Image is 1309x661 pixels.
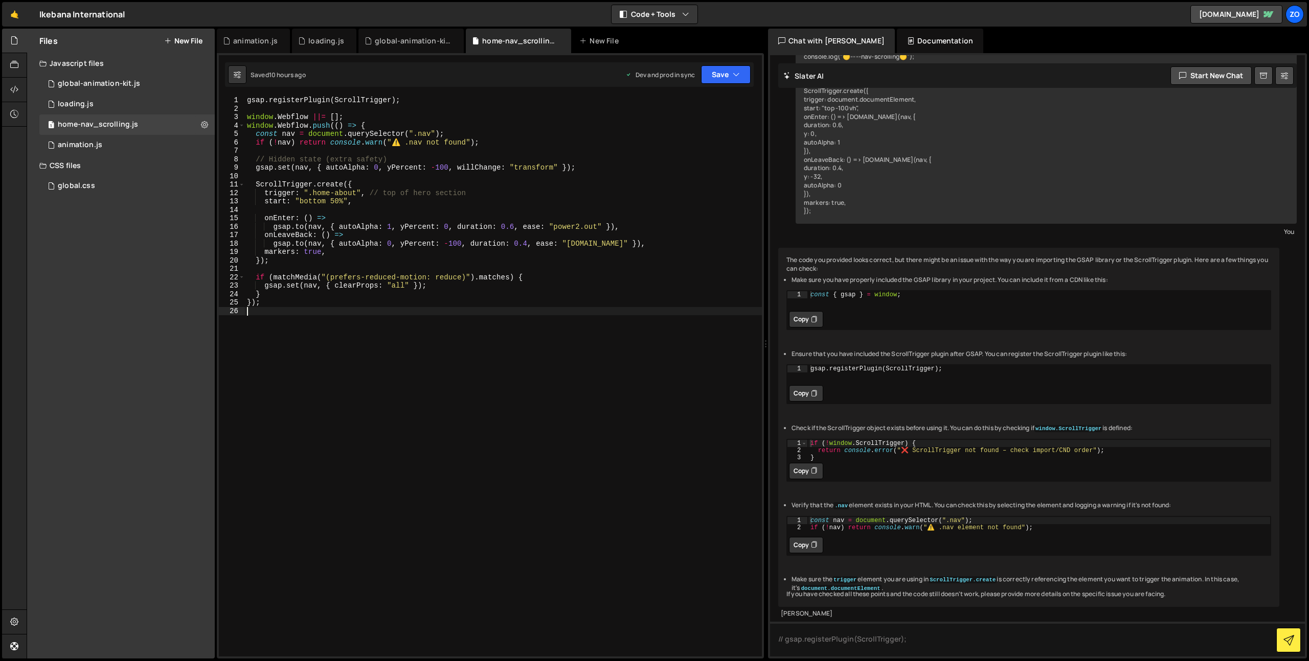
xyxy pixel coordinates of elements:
div: 4 [219,122,245,130]
div: Dev and prod in sync [625,70,695,79]
li: Ensure that you have included the ScrollTrigger plugin after GSAP. You can register the ScrollTri... [792,350,1271,359]
div: 26 [219,307,245,316]
div: 10 [219,172,245,181]
div: 24 [219,290,245,299]
button: Code + Tools [612,5,697,23]
div: 19 [219,248,245,256]
div: 14777/38309.js [39,74,215,94]
div: 14777/43808.js [39,135,215,155]
div: 1 [787,440,807,447]
li: Check if the ScrollTrigger object exists before using it. You can do this by checking if is defined: [792,424,1271,433]
li: Verify that the element exists in your HTML. You can check this by selecting the element and logg... [792,501,1271,510]
div: You [798,226,1294,237]
button: Copy [789,311,823,327]
div: 25 [219,298,245,307]
div: 13 [219,197,245,206]
button: Copy [789,537,823,553]
div: 16 [219,223,245,231]
li: Make sure you have properly included the GSAP library in your project. You can include it from a ... [792,276,1271,285]
div: 22 [219,273,245,282]
button: New File [164,37,202,45]
div: global.css [58,181,95,191]
span: 1 [48,122,54,130]
div: Saved [251,70,306,79]
div: animation.js [58,140,102,150]
div: 15 [219,214,245,223]
div: 2 [787,447,807,454]
code: trigger [832,576,857,583]
div: 14777/44450.js [39,94,215,114]
div: 20 [219,256,245,265]
div: 2 [787,524,807,531]
div: Documentation [897,29,983,53]
div: animation.js [233,36,278,46]
div: 5 [219,130,245,138]
div: 17 [219,231,245,240]
div: Chat with [PERSON_NAME] [768,29,895,53]
button: Start new chat [1170,66,1252,85]
div: 18 [219,240,245,248]
button: Copy [789,385,823,402]
div: 14 [219,206,245,215]
div: 9 [219,163,245,172]
a: 🤙 [2,2,27,27]
h2: Files [39,35,58,46]
code: window.ScrollTrigger [1034,425,1102,432]
div: 1 [219,96,245,105]
a: [DOMAIN_NAME] [1190,5,1282,23]
div: loading.js [58,100,94,109]
div: 8 [219,155,245,164]
div: 23 [219,281,245,290]
div: 14777/43548.css [39,176,215,196]
li: Make sure the element you are using in is correctly referencing the element you want to trigger t... [792,575,1271,593]
div: 21 [219,265,245,273]
div: 1 [787,291,807,298]
code: .nav [833,502,849,509]
code: ScrollTrigger.create [929,576,997,583]
div: home-nav_scrolling.js [58,120,138,129]
div: New File [579,36,622,46]
div: 3 [219,113,245,122]
div: loading.js [308,36,344,46]
div: 14777/43779.js [39,114,215,135]
div: 12 [219,189,245,198]
div: CSS files [27,155,215,176]
div: home-nav_scrolling.js [482,36,559,46]
div: 10 hours ago [269,70,306,79]
div: 1 [787,365,807,372]
button: Save [701,65,751,84]
div: 7 [219,147,245,155]
div: Ikebana International [39,8,125,20]
h2: Slater AI [783,71,824,81]
button: Copy [789,463,823,479]
code: document.documentElement [800,585,882,592]
div: The code you provided looks correct, but there might be an issue with the way you are importing t... [778,248,1279,607]
a: Zo [1285,5,1304,23]
div: global-animation-kit.js [58,79,140,88]
div: 1 [787,517,807,524]
div: 6 [219,138,245,147]
div: 11 [219,180,245,189]
div: Javascript files [27,53,215,74]
div: global-animation-kit.js [375,36,452,46]
div: 3 [787,454,807,461]
div: 2 [219,105,245,113]
div: [PERSON_NAME] [781,609,1277,618]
